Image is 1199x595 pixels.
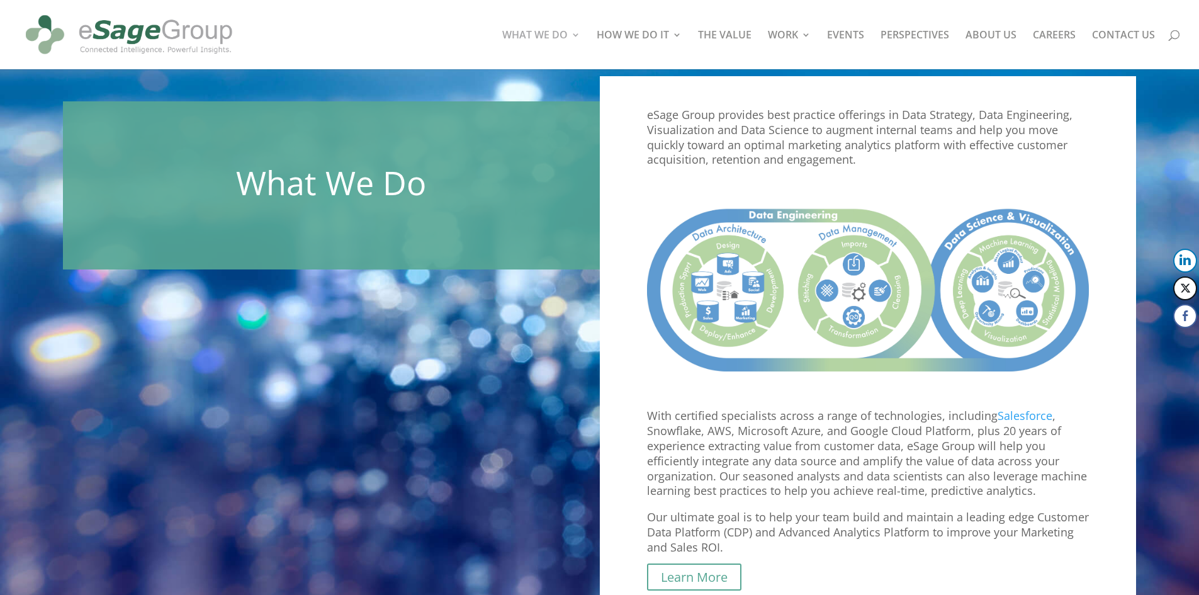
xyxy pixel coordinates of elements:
[1092,30,1155,69] a: CONTACT US
[1173,276,1197,300] button: Twitter Share
[151,164,512,207] h1: What We Do
[502,30,580,69] a: WHAT WE DO
[21,5,237,64] img: eSage Group
[768,30,811,69] a: WORK
[647,564,741,591] a: Learn More
[597,30,682,69] a: HOW WE DO IT
[647,510,1089,566] p: Our ultimate goal is to help your team build and maintain a leading edge Customer Data Platform (...
[647,409,1089,510] p: With certified specialists across a range of technologies, including , Snowflake, AWS, Microsoft ...
[965,30,1016,69] a: ABOUT US
[827,30,864,69] a: EVENTS
[881,30,949,69] a: PERSPECTIVES
[1173,304,1197,328] button: Facebook Share
[698,30,751,69] a: THE VALUE
[1173,249,1197,273] button: LinkedIn Share
[998,408,1052,423] a: Salesforce
[1033,30,1076,69] a: CAREERS
[647,108,1089,179] p: eSage Group provides best practice offerings in Data Strategy, Data Engineering, Visualization an...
